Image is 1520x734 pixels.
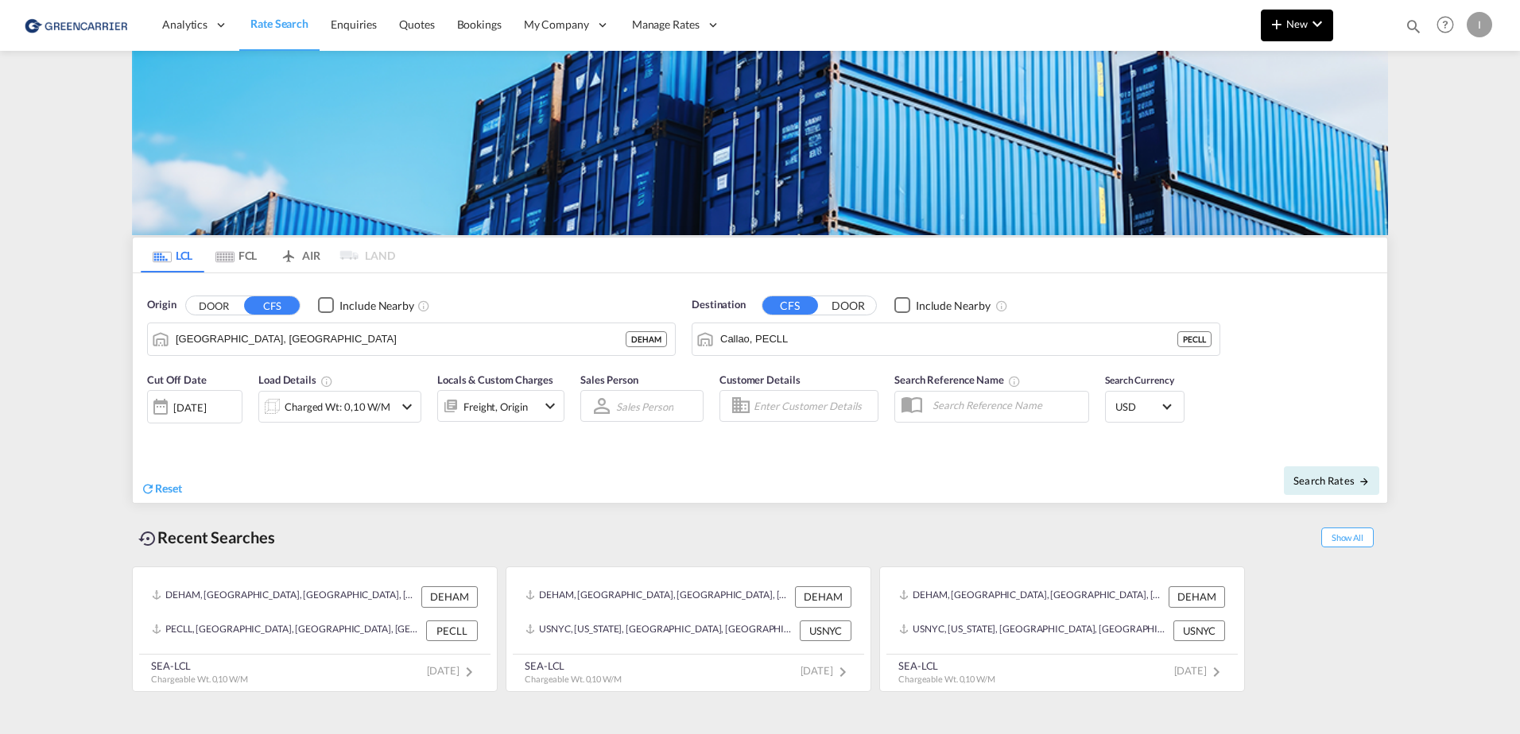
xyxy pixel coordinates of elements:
md-datepicker: Select [147,422,159,443]
input: Search by Port [720,327,1177,351]
span: My Company [524,17,589,33]
md-icon: icon-chevron-right [833,663,852,682]
md-input-container: Callao, PECLL [692,323,1219,355]
md-icon: Chargeable Weight [320,375,333,388]
span: Rate Search [250,17,308,30]
div: DEHAM, Hamburg, Germany, Western Europe, Europe [525,586,791,607]
md-tab-item: LCL [141,238,204,272]
div: SEA-LCL [151,659,248,673]
span: Destination [692,297,746,313]
md-icon: icon-chevron-right [459,663,479,682]
div: DEHAM [1169,586,1225,607]
div: Freight Originicon-chevron-down [437,390,564,422]
div: Charged Wt: 0,10 W/M [285,396,390,418]
span: Sales Person [580,373,638,386]
recent-search-card: DEHAM, [GEOGRAPHIC_DATA], [GEOGRAPHIC_DATA], [GEOGRAPHIC_DATA], [GEOGRAPHIC_DATA] DEHAMPECLL, [GE... [132,566,498,692]
button: DOOR [820,296,876,315]
div: I [1467,12,1492,37]
div: Origin DOOR CFS Checkbox No InkUnchecked: Ignores neighbouring ports when fetching rates.Checked ... [133,273,1387,503]
div: DEHAM [421,586,478,607]
button: CFS [762,296,818,315]
input: Search Reference Name [925,393,1088,417]
span: New [1267,17,1327,30]
span: Reset [155,481,182,495]
span: Search Rates [1293,474,1370,487]
md-icon: icon-refresh [141,481,155,496]
div: PECLL, Callao, Peru, South America, Americas [152,620,422,641]
span: Bookings [457,17,502,31]
span: Search Reference Name [894,373,1021,386]
div: Recent Searches [132,520,281,555]
md-select: Sales Person [615,395,675,418]
span: Search Currency [1105,374,1174,386]
md-input-container: Hamburg, DEHAM [148,323,675,355]
div: icon-refreshReset [141,481,182,498]
div: Help [1432,11,1467,40]
span: Chargeable Wt. 0,10 W/M [525,674,622,684]
div: USNYC, New York, NY, United States, North America, Americas [525,620,796,641]
md-icon: icon-backup-restore [138,529,157,548]
md-icon: Your search will be saved by the below given name [1008,375,1021,388]
span: Origin [147,297,176,313]
input: Enter Customer Details [754,394,873,418]
md-icon: Unchecked: Ignores neighbouring ports when fetching rates.Checked : Includes neighbouring ports w... [417,299,430,312]
button: Search Ratesicon-arrow-right [1284,466,1379,495]
div: Charged Wt: 0,10 W/Micon-chevron-down [258,391,421,423]
img: GreenCarrierFCL_LCL.png [132,51,1388,235]
div: PECLL [426,620,478,641]
div: SEA-LCL [898,659,995,673]
md-checkbox: Checkbox No Ink [894,297,991,314]
div: [DATE] [147,390,242,423]
md-icon: icon-chevron-down [1308,14,1327,33]
span: Customer Details [719,373,800,386]
md-icon: icon-chevron-right [1207,663,1226,682]
div: USNYC, New York, NY, United States, North America, Americas [899,620,1169,641]
md-tab-item: FCL [204,238,268,272]
span: Chargeable Wt. 0,10 W/M [151,674,248,684]
span: [DATE] [801,664,852,677]
md-icon: icon-magnify [1405,17,1422,35]
span: USD [1115,400,1160,414]
span: [DATE] [427,664,479,677]
span: Locals & Custom Charges [437,373,553,386]
md-icon: icon-chevron-down [541,396,560,415]
span: Manage Rates [632,17,700,33]
input: Search by Port [176,327,626,351]
md-select: Select Currency: $ USDUnited States Dollar [1114,395,1176,418]
button: CFS [244,296,300,315]
span: Enquiries [331,17,377,31]
md-icon: icon-airplane [279,246,298,258]
md-icon: icon-arrow-right [1359,476,1370,487]
div: USNYC [800,620,851,641]
div: icon-magnify [1405,17,1422,41]
span: Show All [1321,527,1374,547]
button: DOOR [186,296,242,315]
div: DEHAM [795,586,851,607]
div: Freight Origin [463,396,528,418]
md-icon: icon-plus 400-fg [1267,14,1286,33]
span: Quotes [399,17,434,31]
div: SEA-LCL [525,659,622,673]
div: USNYC [1173,620,1225,641]
recent-search-card: DEHAM, [GEOGRAPHIC_DATA], [GEOGRAPHIC_DATA], [GEOGRAPHIC_DATA], [GEOGRAPHIC_DATA] DEHAMUSNYC, [US... [506,566,871,692]
div: DEHAM, Hamburg, Germany, Western Europe, Europe [899,586,1165,607]
md-icon: Unchecked: Ignores neighbouring ports when fetching rates.Checked : Includes neighbouring ports w... [995,299,1008,312]
div: DEHAM [626,331,667,347]
button: icon-plus 400-fgNewicon-chevron-down [1261,10,1333,41]
md-icon: icon-chevron-down [397,397,417,416]
div: Include Nearby [916,298,991,314]
md-pagination-wrapper: Use the left and right arrow keys to navigate between tabs [141,238,395,272]
div: DEHAM, Hamburg, Germany, Western Europe, Europe [152,586,417,607]
md-checkbox: Checkbox No Ink [318,297,414,314]
recent-search-card: DEHAM, [GEOGRAPHIC_DATA], [GEOGRAPHIC_DATA], [GEOGRAPHIC_DATA], [GEOGRAPHIC_DATA] DEHAMUSNYC, [US... [879,566,1245,692]
span: Chargeable Wt. 0,10 W/M [898,674,995,684]
div: [DATE] [173,400,206,415]
div: Include Nearby [339,298,414,314]
span: Help [1432,11,1459,38]
div: PECLL [1177,331,1212,347]
span: Cut Off Date [147,373,207,386]
span: Load Details [258,373,333,386]
img: 1378a7308afe11ef83610d9e779c6b34.png [24,7,131,43]
span: [DATE] [1174,664,1226,677]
